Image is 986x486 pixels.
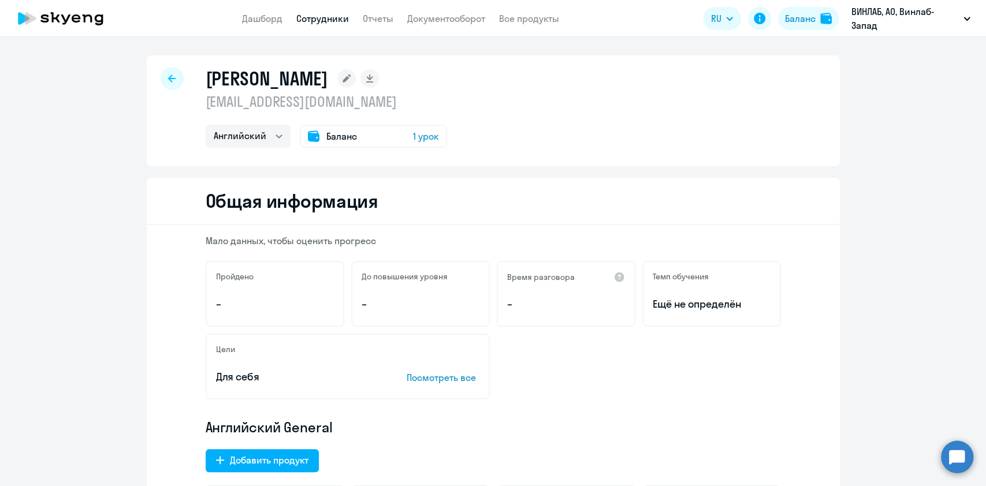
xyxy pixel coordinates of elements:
span: Английский General [206,418,333,436]
button: Добавить продукт [206,449,319,472]
h5: До повышения уровня [362,271,448,282]
a: Дашборд [242,13,282,24]
p: – [507,297,625,312]
p: – [216,297,334,312]
p: ВИНЛАБ, АО, Винлаб-Запад [851,5,959,32]
span: Баланс [326,129,357,143]
p: – [362,297,479,312]
a: Сотрудники [296,13,349,24]
h5: Пройдено [216,271,254,282]
p: Посмотреть все [407,371,479,384]
span: Ещё не определён [653,297,771,312]
p: Для себя [216,369,371,384]
a: Документооборот [407,13,485,24]
h5: Время разговора [507,272,575,282]
h5: Цели [216,344,235,354]
button: Балансbalance [778,7,839,30]
div: Добавить продукт [230,453,308,467]
span: 1 урок [413,129,439,143]
p: Мало данных, чтобы оценить прогресс [206,234,781,247]
span: RU [711,12,721,25]
h5: Темп обучения [653,271,709,282]
div: Баланс [785,12,816,25]
button: ВИНЛАБ, АО, Винлаб-Запад [846,5,976,32]
button: RU [703,7,741,30]
a: Отчеты [363,13,393,24]
h2: Общая информация [206,189,378,212]
a: Все продукты [499,13,559,24]
p: [EMAIL_ADDRESS][DOMAIN_NAME] [206,92,447,111]
h1: [PERSON_NAME] [206,67,328,90]
img: balance [820,13,832,24]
